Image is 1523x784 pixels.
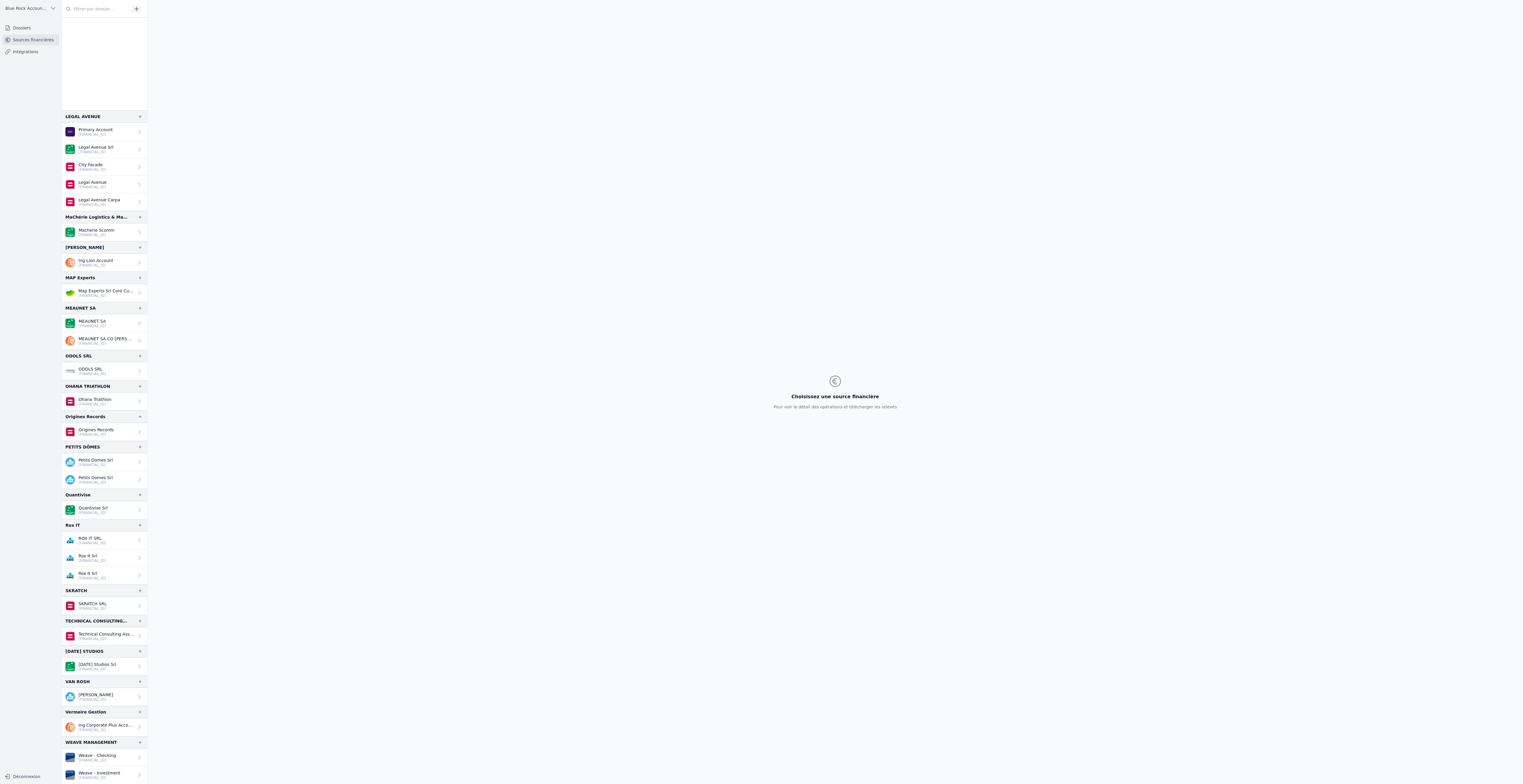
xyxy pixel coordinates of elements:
div: OHANA TRIATHLON [65,383,110,390]
a: Map Experts Srl Cont Curent [FINANCIAL_ID] [62,284,147,302]
p: [FINANCIAL_ID] [79,636,134,641]
img: CBC_CREGBEBB.png [65,553,75,563]
p: [FINANCIAL_ID] [79,341,134,346]
div: MAP Experts [65,274,95,281]
img: BNP_BE_BUSINESS_GEBABEBB.png [65,505,75,515]
a: Legal Avenue Carpa [FINANCIAL_ID] [62,193,147,211]
p: Origines Records [79,427,114,433]
a: Weave - Investment [FINANCIAL_ID] [62,766,147,784]
div: SKRATCH [65,587,87,594]
div: ODOLS SRL [65,352,92,360]
p: [FINANCIAL_ID] [79,293,134,298]
img: belfius.png [65,427,75,437]
a: Petits Domes Srl [FINANCIAL_ID] [62,453,147,471]
p: Ing Corporate Plus Account [79,722,134,728]
img: VAN_BREDA_JVBABE22XXX.png [65,770,75,780]
p: Rox It Srl [79,570,106,576]
a: ODOLS SRL [FINANCIAL_ID] [62,362,147,380]
a: Macherie Scomm [FINANCIAL_ID] [62,223,147,241]
p: [FINANCIAL_ID] [79,432,114,437]
p: Weave - Investment [79,770,120,776]
div: MEAUNET SA [65,305,96,312]
p: Rox It Srl [79,553,106,559]
p: MEAUNET SA [79,318,106,324]
img: belfius.png [65,631,75,641]
p: [FINANCIAL_ID] [79,775,120,780]
span: Blue Rock Accounting [5,5,48,11]
p: Weave - Checking [79,752,116,758]
a: Rox It Srl [FINANCIAL_ID] [62,549,147,567]
p: Pour voir le détail des opérations et télécharger les relevés [774,404,897,410]
img: ing.png [65,336,75,346]
p: Legal Avenue Carpa [79,197,120,203]
div: LEGAL AVENUE [65,113,101,120]
p: ROX IT SRL [79,535,106,541]
a: Petits Domes Srl [FINANCIAL_ID] [62,471,147,489]
a: Sources financières [2,35,59,45]
p: Ing Lion Account [79,258,113,264]
p: Legal Avenue Srl [79,144,113,150]
a: MEAUNET SA [FINANCIAL_ID] [62,314,147,332]
div: TECHNICAL CONSULTING ASSOCIATES [65,617,128,625]
img: AION_BMPBBEBBXXX.png [65,127,75,137]
p: [FINANCIAL_ID] [79,167,106,172]
img: CBC_CREGBEBB.png [65,571,75,580]
p: [FINANCIAL_ID] [79,202,120,207]
p: Quantivise Srl [79,505,108,511]
div: PETITS DÔMES [65,443,100,451]
p: [FINANCIAL_ID] [79,132,113,137]
a: Ohana Triathlon [FINANCIAL_ID] [62,393,147,410]
a: Quantivise Srl [FINANCIAL_ID] [62,501,147,519]
img: belfius.png [65,197,75,207]
div: VAN ROSH [65,678,90,685]
p: [FINANCIAL_ID] [79,324,106,328]
a: Origines Records [FINANCIAL_ID] [62,423,147,441]
img: BNP_BE_BUSINESS_GEBABEBB.png [65,228,75,237]
p: [FINANCIAL_ID] [79,402,112,407]
img: FINTRO_BE_BUSINESS_GEBABEBB.png [65,366,75,376]
p: Legal Avenue [79,179,106,185]
div: WEAVE MANAGEMENT [65,739,117,746]
p: [FINANCIAL_ID] [79,697,113,702]
a: Legal Avenue Srl [FINANCIAL_ID] [62,141,147,158]
a: Legal Avenue [FINANCIAL_ID] [62,176,147,193]
a: Dossiers [2,23,59,33]
img: BNP_BE_BUSINESS_GEBABEBB.png [65,319,75,328]
img: belfius.png [65,601,75,611]
p: Primary Account [79,127,113,133]
a: Ing Lion Account [FINANCIAL_ID] [62,254,147,272]
a: Intégrations [2,46,59,57]
a: Primary Account [FINANCIAL_ID] [62,123,147,141]
button: Blue Rock Accounting [2,4,59,13]
div: MaChérie Logistics & Management Services [65,214,128,221]
p: SKRATCH SRL [79,601,107,607]
a: [PERSON_NAME] [FINANCIAL_ID] [62,688,147,706]
div: Quantivise [65,491,91,498]
p: [FINANCIAL_ID] [79,371,106,376]
a: SKRATCH SRL [FINANCIAL_ID] [62,597,147,615]
p: [FINANCIAL_ID] [79,510,108,515]
img: ing.png [65,258,75,267]
img: CBC_CREGBEBB.png [65,536,75,545]
img: belfius.png [65,397,75,406]
p: Map Experts Srl Cont Curent [79,288,134,294]
img: kbc.png [65,692,75,702]
p: ODOLS SRL [79,366,106,372]
a: Weave - Checking [FINANCIAL_ID] [62,749,147,766]
p: [FINANCIAL_ID] [79,667,116,672]
p: [FINANCIAL_ID] [79,480,113,485]
p: [FINANCIAL_ID] [79,558,106,563]
p: [FINANCIAL_ID] [79,462,113,467]
p: [FINANCIAL_ID] [79,576,106,581]
div: Rox IT [65,522,80,529]
p: [PERSON_NAME] [79,692,113,698]
a: Ing Corporate Plus Account [FINANCIAL_ID] [62,718,147,736]
p: [FINANCIAL_ID] [79,185,106,189]
input: Filtrer par dossier... [62,4,130,14]
p: [FINANCIAL_ID] [79,727,134,732]
img: VAN_BREDA_JVBABE22XXX.png [65,753,75,762]
p: MEAUNET SA CO [PERSON_NAME] [79,336,134,342]
a: [DATE] Studios Srl [FINANCIAL_ID] [62,658,147,675]
p: [FINANCIAL_ID] [79,263,113,268]
div: [DATE] STUDIOS [65,648,104,655]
